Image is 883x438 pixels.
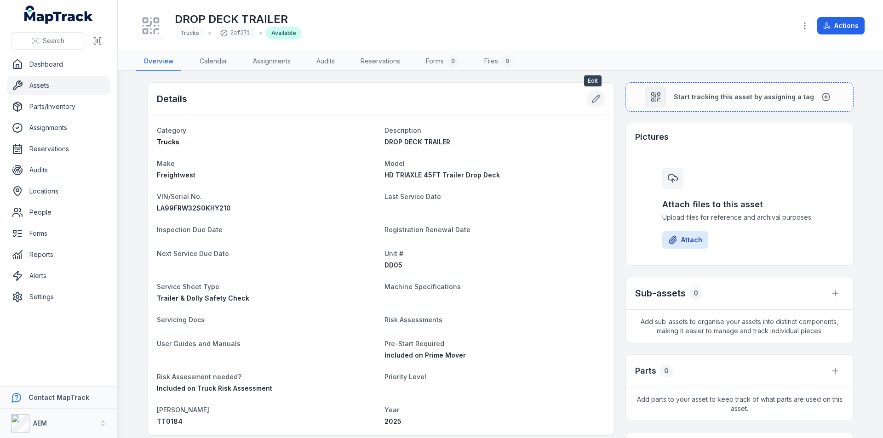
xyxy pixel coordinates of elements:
span: Registration Renewal Date [384,226,470,233]
span: Inspection Due Date [157,226,223,233]
span: Year [384,406,399,414]
span: DROP DECK TRAILER [384,138,450,146]
h1: DROP DECK TRAILER [175,12,302,27]
a: Dashboard [7,55,110,74]
span: Machine Specifications [384,283,461,290]
span: Priority Level [384,373,426,381]
span: Search [43,36,64,46]
span: Add sub-assets to organise your assets into distinct components, making it easier to manage and t... [626,310,853,343]
span: Next Service Due Date [157,250,229,257]
h3: Attach files to this asset [662,198,817,211]
button: Attach [662,231,708,249]
a: Assignments [246,52,298,71]
span: Description [384,126,421,134]
a: Parts/Inventory [7,97,110,116]
span: Freightwest [157,171,195,179]
div: Available [266,27,302,40]
a: MapTrack [24,6,93,24]
a: Assets [7,76,110,95]
span: VIN/Serial No. [157,193,202,200]
span: Upload files for reference and archival purposes. [662,213,817,222]
span: Risk Assessment needed? [157,373,241,381]
h3: Pictures [635,131,669,143]
div: 0 [660,364,673,377]
a: Reservations [353,52,407,71]
span: DD05 [384,261,402,269]
span: [PERSON_NAME] [157,406,209,414]
span: Trailer & Dolly Safety Check [157,294,249,302]
h2: Sub-assets [635,287,686,300]
span: Pre-Start Required [384,340,444,347]
a: Calendar [192,52,235,71]
span: Risk Assessments [384,316,442,324]
div: 0 [689,287,702,300]
a: Files0 [477,52,520,71]
a: Overview [136,52,181,71]
span: Category [157,126,186,134]
a: Audits [309,52,342,71]
span: Last Service Date [384,193,441,200]
span: Start tracking this asset by assigning a tag [674,92,814,102]
div: 0 [447,56,459,67]
a: Settings [7,288,110,306]
h2: Details [157,92,187,105]
a: Assignments [7,119,110,137]
span: Add parts to your asset to keep track of what parts are used on this asset. [626,387,853,421]
a: Reservations [7,140,110,158]
a: Forms [7,224,110,243]
a: Locations [7,182,110,200]
span: Included on Truck Risk Assessment [157,384,272,392]
span: 2025 [384,417,401,425]
strong: Contact MapTrack [29,393,89,401]
span: Model [384,159,405,167]
span: Servicing Docs [157,316,205,324]
span: Service Sheet Type [157,283,219,290]
button: Search [11,32,85,50]
h3: Parts [635,364,656,377]
span: Unit # [384,250,403,257]
a: Reports [7,245,110,264]
span: Trucks [157,138,179,146]
span: Trucks [180,29,199,36]
span: Edit [584,75,602,86]
a: Audits [7,161,110,179]
strong: AEM [33,419,47,427]
a: People [7,203,110,222]
a: Forms0 [419,52,466,71]
div: 0 [502,56,513,67]
a: Alerts [7,267,110,285]
div: 2af271 [215,27,256,40]
span: User Guides and Manuals [157,340,241,347]
span: HD TRIAXLE 45FT Trailer Drop Deck [384,171,500,179]
span: TT0184 [157,417,183,425]
span: Included on Prime Mover [384,351,466,359]
button: Actions [817,17,865,34]
span: Make [157,159,175,167]
span: LA99FRW32S0KHY210 [157,204,231,212]
button: Start tracking this asset by assigning a tag [625,82,854,112]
